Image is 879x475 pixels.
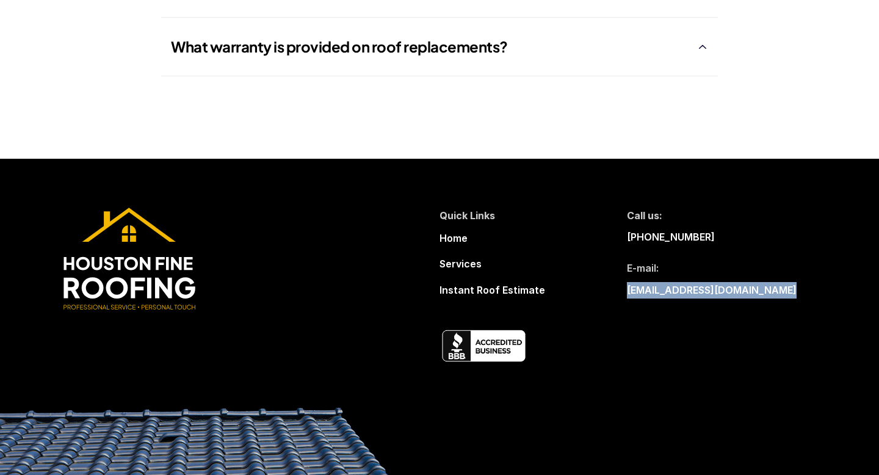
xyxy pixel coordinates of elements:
[627,208,662,224] p: Call us:
[627,282,797,299] p: [EMAIL_ADDRESS][DOMAIN_NAME]
[627,260,659,277] p: E-mail:
[627,229,715,245] p: [PHONE_NUMBER]
[440,282,545,299] a: Instant Roof Estimate
[440,208,495,224] p: Quick Links
[440,256,482,272] a: Services
[440,230,468,247] a: Home
[171,38,691,57] h4: What warranty is provided on roof replacements?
